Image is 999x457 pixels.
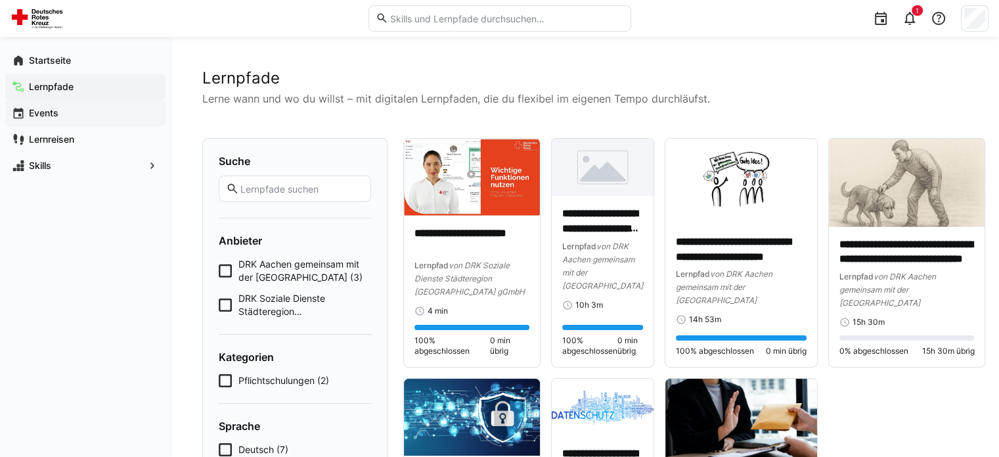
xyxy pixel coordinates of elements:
[219,420,371,433] h4: Sprache
[575,300,603,310] span: 10h 3m
[766,346,807,356] span: 0 min übrig
[839,346,908,356] span: 0% abgeschlossen
[238,292,371,318] span: DRK Soziale Dienste Städteregion [GEOGRAPHIC_DATA] gGmbH (4)
[414,335,490,356] span: 100% abgeschlossen
[239,183,364,195] input: Lernpfade suchen
[404,139,540,216] img: image
[676,269,772,305] span: von DRK Aachen gemeinsam mit der [GEOGRAPHIC_DATA]
[676,269,710,279] span: Lernpfad
[238,443,288,456] span: Deutsch (7)
[562,241,643,291] span: von DRK Aachen gemeinsam mit der [GEOGRAPHIC_DATA]
[219,155,371,168] h4: Suche
[238,374,329,387] span: Pflichtschulungen (2)
[552,139,654,196] img: image
[829,139,985,227] img: image
[853,317,885,327] span: 15h 30m
[202,68,967,88] h2: Lernpfade
[552,379,654,436] img: image
[617,335,643,356] span: 0 min übrig
[562,335,617,356] span: 100% abgeschlossen
[562,241,596,251] span: Lernpfad
[676,346,754,356] span: 100% abgeschlossen
[916,7,919,14] span: 1
[388,12,623,24] input: Skills und Lernpfade durchsuchen…
[839,272,874,281] span: Lernpfad
[414,260,525,297] span: von DRK Soziale Dienste Städteregion [GEOGRAPHIC_DATA] gGmbH
[219,350,371,364] h4: Kategorien
[665,139,817,224] img: image
[238,258,371,284] span: DRK Aachen gemeinsam mit der [GEOGRAPHIC_DATA] (3)
[490,335,529,356] span: 0 min übrig
[219,234,371,247] h4: Anbieter
[689,314,721,325] span: 14h 53m
[404,379,540,456] img: image
[839,272,936,308] span: von DRK Aachen gemeinsam mit der [GEOGRAPHIC_DATA]
[414,260,449,270] span: Lernpfad
[921,346,974,356] span: 15h 30m übrig
[428,306,448,316] span: 4 min
[202,91,967,107] p: Lerne wann und wo du willst – mit digitalen Lernpfaden, die du flexibel im eigenen Tempo durchläu...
